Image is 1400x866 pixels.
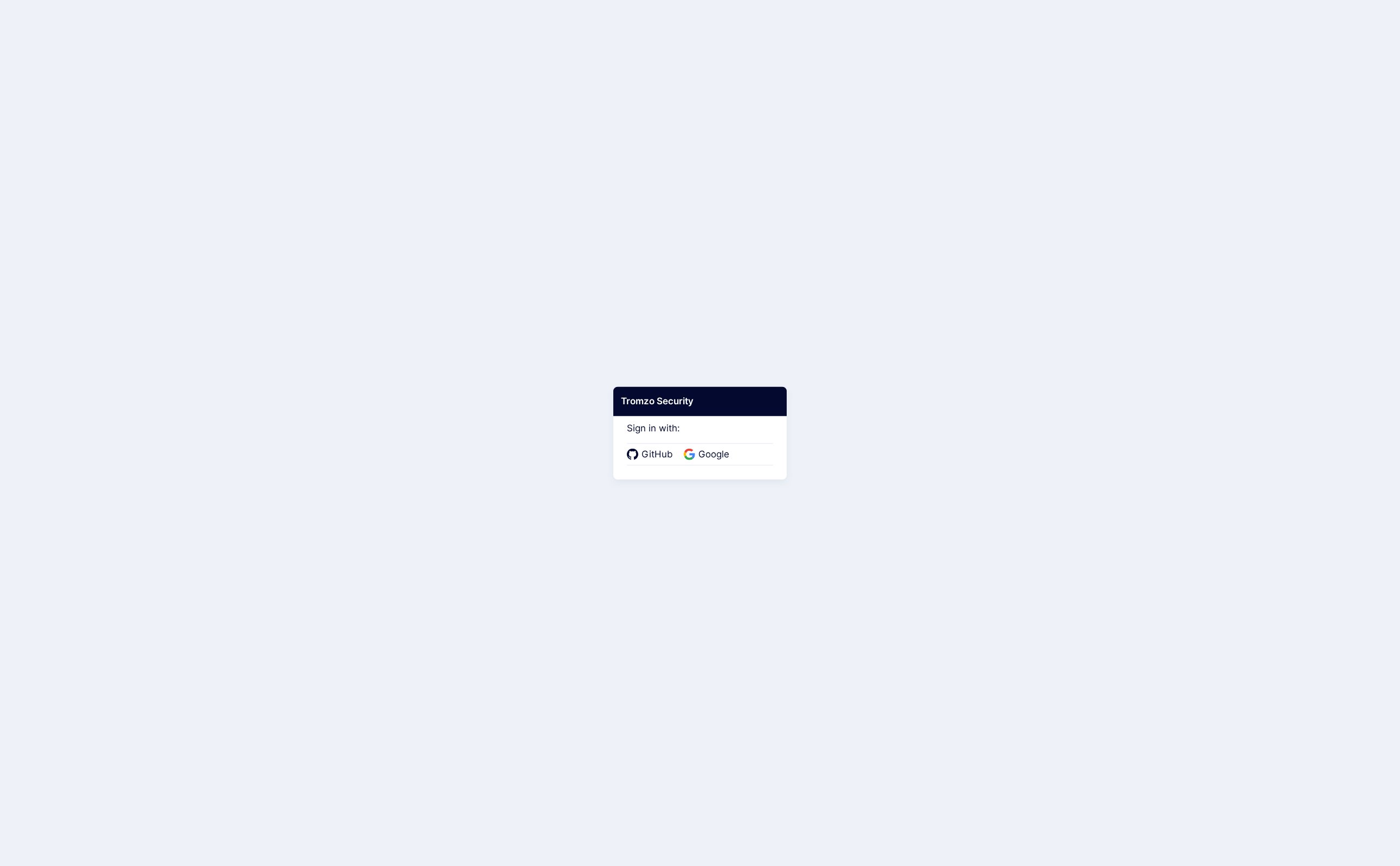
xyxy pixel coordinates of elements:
[627,448,676,462] a: GitHub
[613,387,787,416] div: Tromzo Security
[695,448,733,462] span: Google
[638,448,676,462] span: GitHub
[627,408,773,466] div: Sign in with:
[684,448,733,462] a: Google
